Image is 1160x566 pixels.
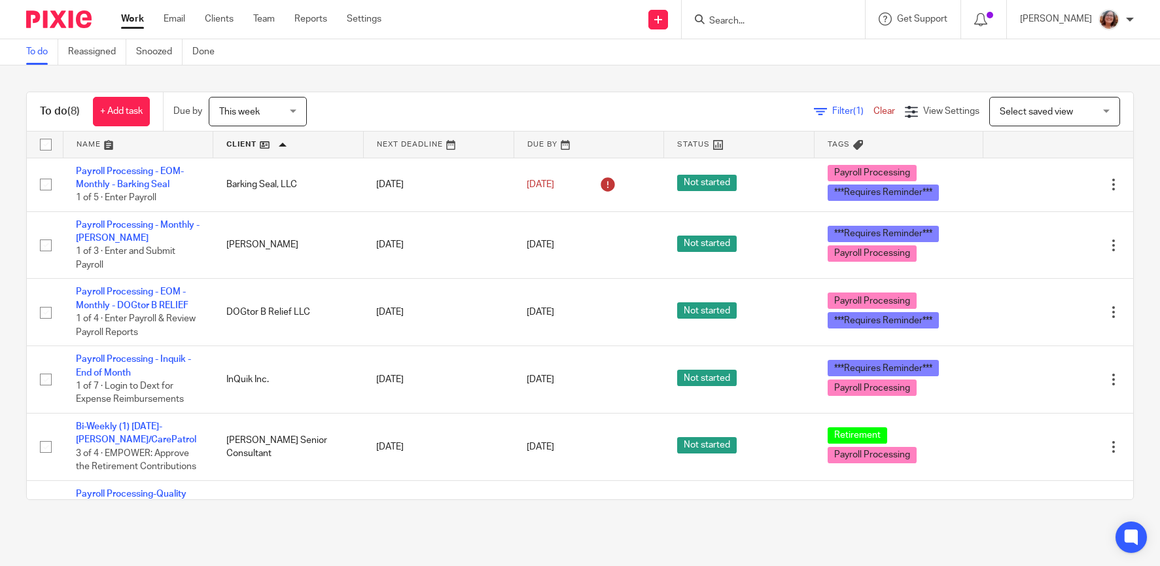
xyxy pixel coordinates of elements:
td: DOGtor B Relief LLC [213,279,364,346]
td: [DATE] [363,158,514,211]
td: [DATE] [363,414,514,481]
span: [DATE] [527,375,554,384]
a: Bi-Weekly (1) [DATE]- [PERSON_NAME]/CarePatrol [76,422,196,444]
a: Clients [205,12,234,26]
span: View Settings [923,107,979,116]
a: Payroll Processing - EOM-Monthly - Barking Seal [76,167,184,189]
img: LB%20Reg%20Headshot%208-2-23.jpg [1098,9,1119,30]
td: Quality Traffic Control Inc [213,480,364,561]
a: Settings [347,12,381,26]
td: [PERSON_NAME] Senior Consultant [213,414,364,481]
a: Snoozed [136,39,183,65]
span: Payroll Processing [828,447,917,463]
span: 3 of 4 · EMPOWER: Approve the Retirement Contributions [76,449,196,472]
span: Payroll Processing [828,292,917,309]
span: [DATE] [527,241,554,250]
span: 1 of 7 · Login to Dext for Expense Reimbursements [76,381,184,404]
span: 1 of 3 · Enter and Submit Payroll [76,247,175,270]
a: Reassigned [68,39,126,65]
p: Due by [173,105,202,118]
td: [DATE] [363,346,514,414]
span: Not started [677,175,737,191]
a: Reports [294,12,327,26]
span: Not started [677,236,737,252]
a: Payroll Processing - Monthly - [PERSON_NAME] [76,221,200,243]
span: This week [219,107,260,116]
a: Payroll Processing - EOM - Monthly - DOGtor B RELIEF [76,287,188,310]
a: Work [121,12,144,26]
span: Select saved view [1000,107,1073,116]
td: [PERSON_NAME] [213,211,364,279]
span: (8) [67,106,80,116]
span: Get Support [897,14,947,24]
span: Payroll Processing [828,380,917,396]
a: Team [253,12,275,26]
a: Email [164,12,185,26]
a: Done [192,39,224,65]
td: [DATE] [363,480,514,561]
span: Not started [677,370,737,386]
p: [PERSON_NAME] [1020,12,1092,26]
span: Payroll Processing [828,245,917,262]
span: [DATE] [527,180,554,189]
span: Not started [677,302,737,319]
td: [DATE] [363,279,514,346]
a: Payroll Processing - Inquik - End of Month [76,355,191,377]
td: [DATE] [363,211,514,279]
span: Not started [677,437,737,453]
img: Pixie [26,10,92,28]
span: 1 of 4 · Enter Payroll & Review Payroll Reports [76,314,196,337]
span: 1 of 5 · Enter Payroll [76,193,156,202]
a: + Add task [93,97,150,126]
span: Payroll Processing [828,165,917,181]
span: (1) [853,107,864,116]
a: To do [26,39,58,65]
span: Filter [832,107,873,116]
span: [DATE] [527,442,554,451]
td: InQuik Inc. [213,346,364,414]
a: Payroll Processing-Quality Traffic [76,489,186,512]
a: Clear [873,107,895,116]
span: Tags [828,141,850,148]
span: Retirement [828,427,887,444]
span: [DATE] [527,308,554,317]
td: Barking Seal, LLC [213,158,364,211]
h1: To do [40,105,80,118]
input: Search [708,16,826,27]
